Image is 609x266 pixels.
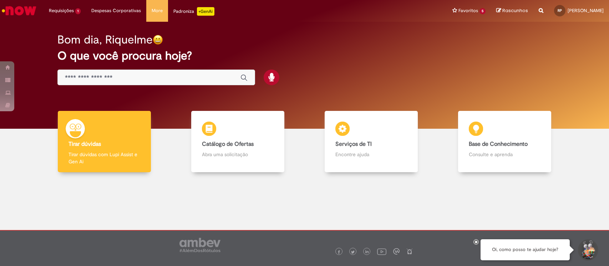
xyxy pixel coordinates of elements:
span: Requisições [49,7,74,14]
button: Iniciar Conversa de Suporte [577,239,598,261]
img: logo_footer_workplace.png [393,248,400,255]
b: Catálogo de Ofertas [202,140,254,148]
p: Consulte e aprenda [469,151,541,158]
p: +GenAi [197,7,214,16]
span: More [152,7,163,14]
p: Encontre ajuda [335,151,407,158]
span: Rascunhos [502,7,528,14]
h2: Bom dia, Riquelme [57,34,153,46]
img: logo_footer_ambev_rotulo_gray.png [179,238,220,252]
span: 1 [75,8,81,14]
a: Catálogo de Ofertas Abra uma solicitação [171,111,304,173]
img: logo_footer_naosei.png [406,248,413,255]
img: logo_footer_youtube.png [377,247,386,256]
span: Favoritos [458,7,478,14]
div: Oi, como posso te ajudar hoje? [481,239,570,260]
b: Serviços de TI [335,140,372,148]
a: Serviços de TI Encontre ajuda [305,111,438,173]
b: Base de Conhecimento [469,140,528,148]
img: ServiceNow [1,4,37,18]
span: [PERSON_NAME] [568,7,604,14]
img: logo_footer_twitter.png [351,250,355,254]
p: Tirar dúvidas com Lupi Assist e Gen Ai [68,151,140,165]
h2: O que você procura hoje? [57,50,552,62]
a: Base de Conhecimento Consulte e aprenda [438,111,572,173]
img: logo_footer_linkedin.png [365,250,369,254]
span: 5 [479,8,486,14]
img: happy-face.png [153,35,163,45]
a: Rascunhos [496,7,528,14]
p: Abra uma solicitação [202,151,274,158]
span: Despesas Corporativas [91,7,141,14]
b: Tirar dúvidas [68,140,101,148]
span: RP [558,8,562,13]
img: logo_footer_facebook.png [337,250,341,254]
div: Padroniza [173,7,214,16]
a: Tirar dúvidas Tirar dúvidas com Lupi Assist e Gen Ai [37,111,171,173]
